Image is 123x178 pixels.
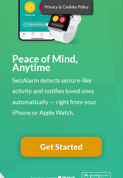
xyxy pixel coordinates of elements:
span: SeizAlarm detects seizure-like activity and notifies loved ones automatically — right from your i... [12,77,97,116]
span: Privacy & Cookies Policy [44,4,89,9]
a: Get Started [21,137,102,157]
span: Peace of Mind, Anytime [12,53,78,73]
